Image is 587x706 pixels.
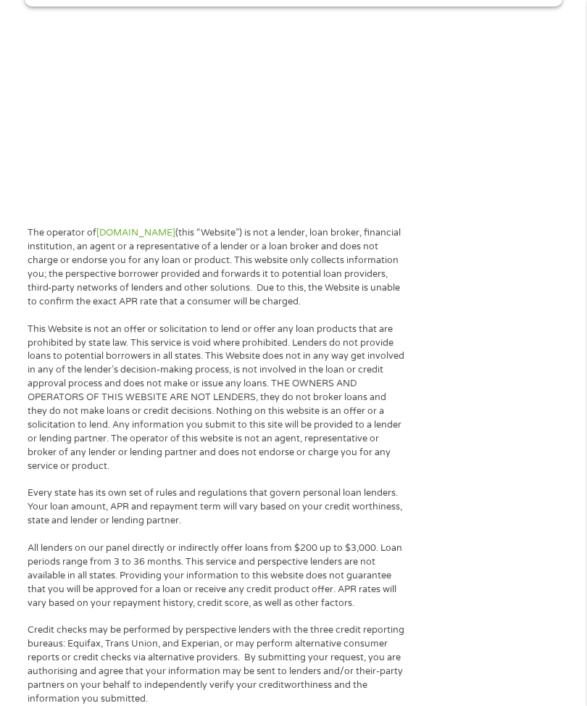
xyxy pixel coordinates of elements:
p: Every state has its own set of rules and regulations that govern personal loan lenders. Your loan... [28,486,405,528]
p: All lenders on our panel directly or indirectly offer loans from $200 up to $3,000. Loan periods ... [28,541,405,610]
a: [DOMAIN_NAME] [96,227,175,238]
p: The operator of (this “Website”) is not a lender, loan broker, financial institution, an agent or... [28,226,405,308]
p: This Website is not an offer or solicitation to lend or offer any loan products that are prohibit... [28,323,405,473]
p: Credit checks may be performed by perspective lenders with the three credit reporting bureaus: Eq... [28,623,405,705]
